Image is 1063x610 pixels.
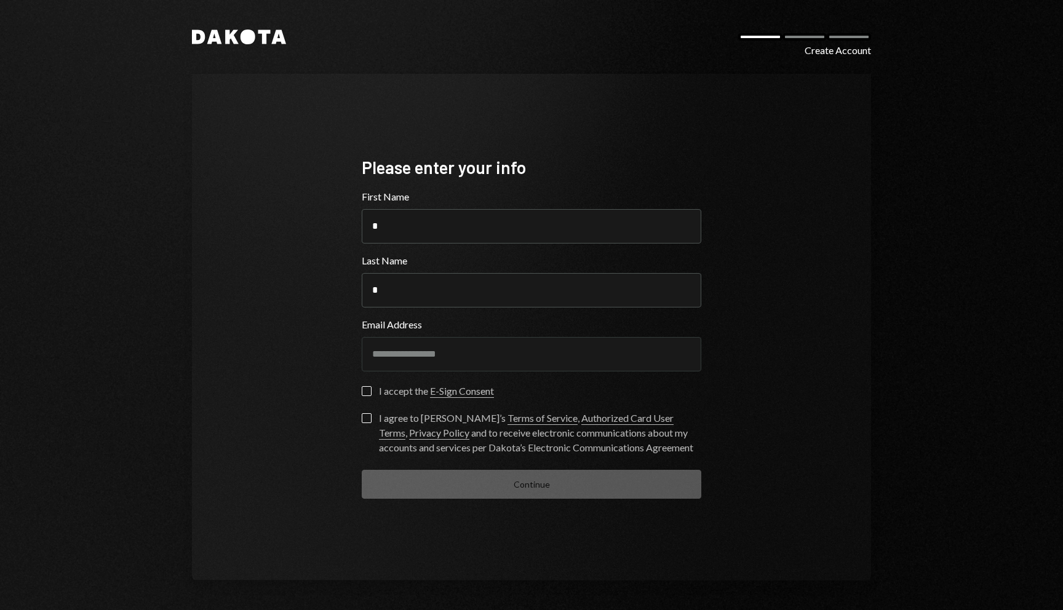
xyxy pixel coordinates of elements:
[805,43,871,58] div: Create Account
[430,385,494,398] a: E-Sign Consent
[409,427,469,440] a: Privacy Policy
[379,384,494,398] div: I accept the
[362,156,701,180] div: Please enter your info
[362,317,701,332] label: Email Address
[362,253,701,268] label: Last Name
[362,386,372,396] button: I accept the E-Sign Consent
[379,412,674,440] a: Authorized Card User Terms
[362,413,372,423] button: I agree to [PERSON_NAME]’s Terms of Service, Authorized Card User Terms, Privacy Policy and to re...
[508,412,578,425] a: Terms of Service
[379,411,701,455] div: I agree to [PERSON_NAME]’s , , and to receive electronic communications about my accounts and ser...
[362,189,701,204] label: First Name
